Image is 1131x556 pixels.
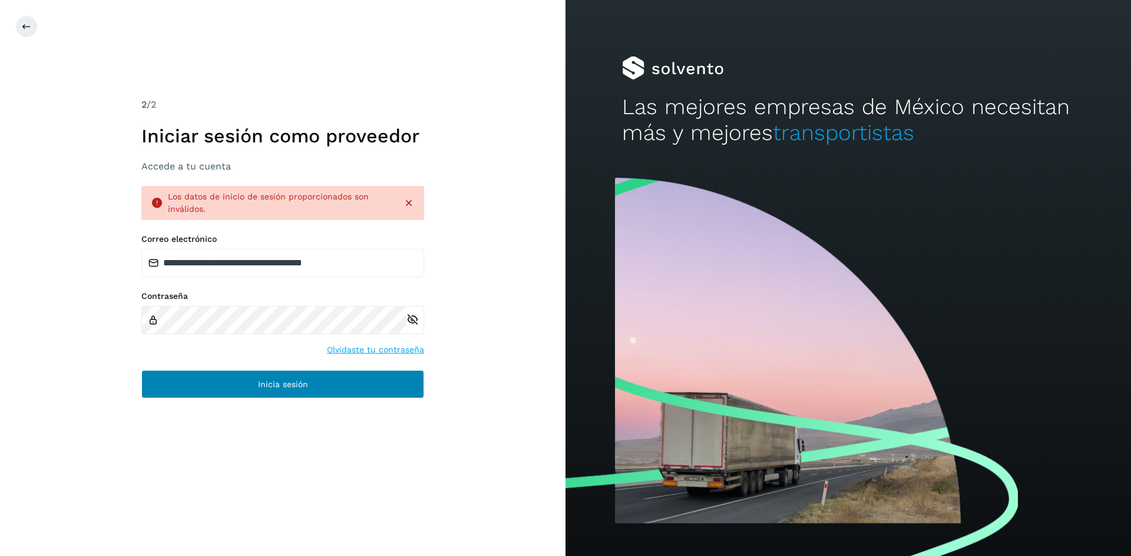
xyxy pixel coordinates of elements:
[168,191,393,215] div: Los datos de inicio de sesión proporcionados son inválidos.
[193,412,372,458] iframe: reCAPTCHA
[141,291,424,301] label: Contraseña
[141,99,147,110] span: 2
[327,344,424,356] a: Olvidaste tu contraseña
[141,125,424,147] h1: Iniciar sesión como proveedor
[773,120,914,145] span: transportistas
[141,98,424,112] div: /2
[622,94,1074,147] h2: Las mejores empresas de México necesitan más y mejores
[141,234,424,244] label: Correo electrónico
[141,161,424,172] h3: Accede a tu cuenta
[258,380,308,388] span: Inicia sesión
[141,370,424,398] button: Inicia sesión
